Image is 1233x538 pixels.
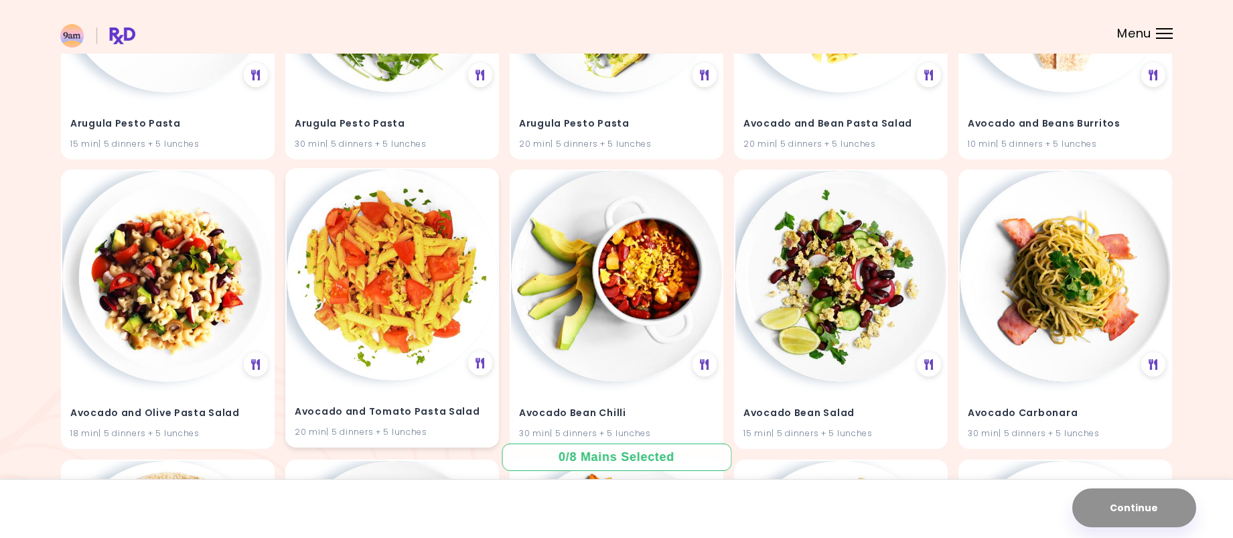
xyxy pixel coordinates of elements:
[693,353,717,377] div: See Meal Plan
[743,113,938,134] h4: Avocado and Bean Pasta Salad
[519,113,714,134] h4: Arugula Pesto Pasta
[244,63,268,87] div: See Meal Plan
[743,403,938,424] h4: Avocado Bean Salad
[1141,63,1165,87] div: See Meal Plan
[295,113,490,134] h4: Arugula Pesto Pasta
[549,449,684,466] div: 0 / 8 Mains Selected
[968,113,1163,134] h4: Avocado and Beans Burritos
[519,137,714,149] div: 20 min | 5 dinners + 5 lunches
[968,403,1163,424] h4: Avocado Carbonara
[244,353,268,377] div: See Meal Plan
[295,137,490,149] div: 30 min | 5 dinners + 5 lunches
[1117,27,1151,40] span: Menu
[519,427,714,440] div: 30 min | 5 dinners + 5 lunches
[968,137,1163,149] div: 10 min | 5 dinners + 5 lunches
[743,427,938,440] div: 15 min | 5 dinners + 5 lunches
[295,425,490,438] div: 20 min | 5 dinners + 5 lunches
[468,352,492,376] div: See Meal Plan
[70,427,265,440] div: 18 min | 5 dinners + 5 lunches
[70,137,265,149] div: 15 min | 5 dinners + 5 lunches
[1072,488,1196,527] button: Continue
[519,403,714,424] h4: Avocado Bean Chilli
[60,24,135,48] img: RxDiet
[693,63,717,87] div: See Meal Plan
[917,353,941,377] div: See Meal Plan
[70,403,265,424] h4: Avocado and Olive Pasta Salad
[743,137,938,149] div: 20 min | 5 dinners + 5 lunches
[968,427,1163,440] div: 30 min | 5 dinners + 5 lunches
[70,113,265,134] h4: Arugula Pesto Pasta
[1141,353,1165,377] div: See Meal Plan
[917,63,941,87] div: See Meal Plan
[295,401,490,423] h4: Avocado and Tomato Pasta Salad
[468,63,492,87] div: See Meal Plan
